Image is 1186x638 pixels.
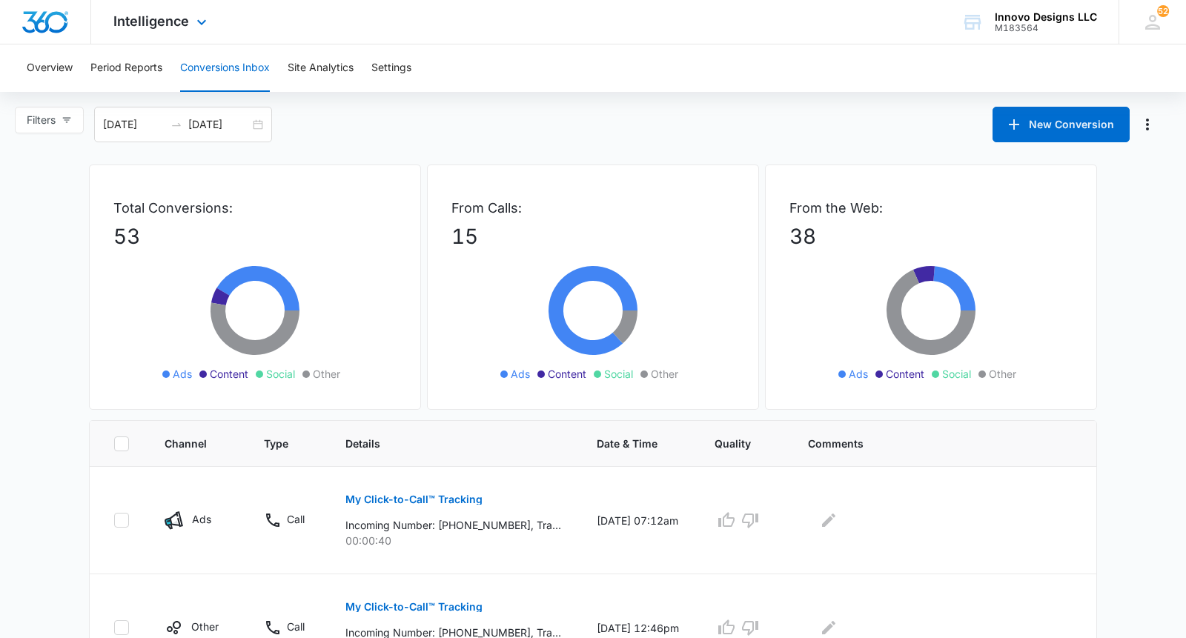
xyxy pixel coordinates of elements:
div: notifications count [1157,5,1169,17]
p: Total Conversions: [113,198,397,218]
p: From Calls: [451,198,735,218]
span: Date & Time [597,436,657,451]
p: From the Web: [789,198,1073,218]
div: account id [995,23,1097,33]
button: Period Reports [90,44,162,92]
button: Conversions Inbox [180,44,270,92]
span: Ads [849,366,868,382]
span: to [170,119,182,130]
input: End date [188,116,250,133]
span: Social [942,366,971,382]
p: My Click-to-Call™ Tracking [345,602,483,612]
p: Incoming Number: [PHONE_NUMBER], Tracking Number: [PHONE_NUMBER], Ring To: [PHONE_NUMBER], Caller... [345,517,561,533]
p: 15 [451,221,735,252]
span: Comments [808,436,1051,451]
p: Other [191,619,219,634]
span: Type [264,436,288,451]
button: Site Analytics [288,44,354,92]
p: 53 [113,221,397,252]
button: Edit Comments [817,508,841,532]
span: 52 [1157,5,1169,17]
button: My Click-to-Call™ Tracking [345,482,483,517]
span: Content [548,366,586,382]
button: My Click-to-Call™ Tracking [345,589,483,625]
p: Ads [192,511,211,527]
span: Other [313,366,340,382]
span: Ads [511,366,530,382]
span: Content [210,366,248,382]
button: Overview [27,44,73,92]
span: Details [345,436,540,451]
span: Channel [165,436,207,451]
span: Filters [27,112,56,128]
span: Social [266,366,295,382]
p: 00:00:40 [345,533,561,548]
input: Start date [103,116,165,133]
td: [DATE] 07:12am [579,467,697,574]
span: Content [886,366,924,382]
button: New Conversion [993,107,1130,142]
span: Intelligence [113,13,189,29]
p: Call [287,511,305,527]
span: Other [989,366,1016,382]
p: My Click-to-Call™ Tracking [345,494,483,505]
div: account name [995,11,1097,23]
span: Social [604,366,633,382]
span: swap-right [170,119,182,130]
p: 38 [789,221,1073,252]
button: Manage Numbers [1136,113,1159,136]
span: Quality [715,436,751,451]
p: Call [287,619,305,634]
button: Settings [371,44,411,92]
span: Other [651,366,678,382]
button: Filters [15,107,84,133]
span: Ads [173,366,192,382]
